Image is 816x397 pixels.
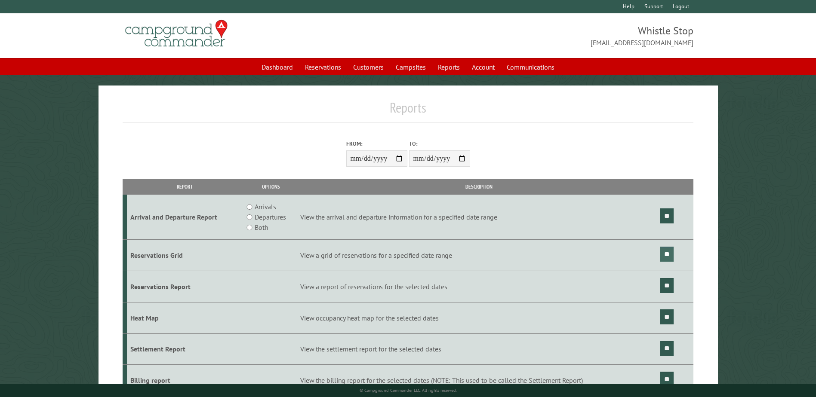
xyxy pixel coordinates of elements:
[127,179,243,194] th: Report
[299,240,659,271] td: View a grid of reservations for a specified date range
[299,302,659,333] td: View occupancy heat map for the selected dates
[502,59,560,75] a: Communications
[243,179,299,194] th: Options
[127,365,243,396] td: Billing report
[127,240,243,271] td: Reservations Grid
[299,195,659,240] td: View the arrival and departure information for a specified date range
[360,388,457,393] small: © Campground Commander LLC. All rights reserved.
[300,59,346,75] a: Reservations
[127,195,243,240] td: Arrival and Departure Report
[348,59,389,75] a: Customers
[299,179,659,194] th: Description
[467,59,500,75] a: Account
[299,271,659,302] td: View a report of reservations for the selected dates
[255,222,268,232] label: Both
[127,302,243,333] td: Heat Map
[256,59,298,75] a: Dashboard
[127,333,243,365] td: Settlement Report
[433,59,465,75] a: Reports
[299,365,659,396] td: View the billing report for the selected dates (NOTE: This used to be called the Settlement Report)
[255,202,276,212] label: Arrivals
[255,212,286,222] label: Departures
[408,24,693,48] span: Whistle Stop [EMAIL_ADDRESS][DOMAIN_NAME]
[123,99,693,123] h1: Reports
[391,59,431,75] a: Campsites
[299,333,659,365] td: View the settlement report for the selected dates
[346,140,407,148] label: From:
[127,271,243,302] td: Reservations Report
[409,140,470,148] label: To:
[123,17,230,50] img: Campground Commander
